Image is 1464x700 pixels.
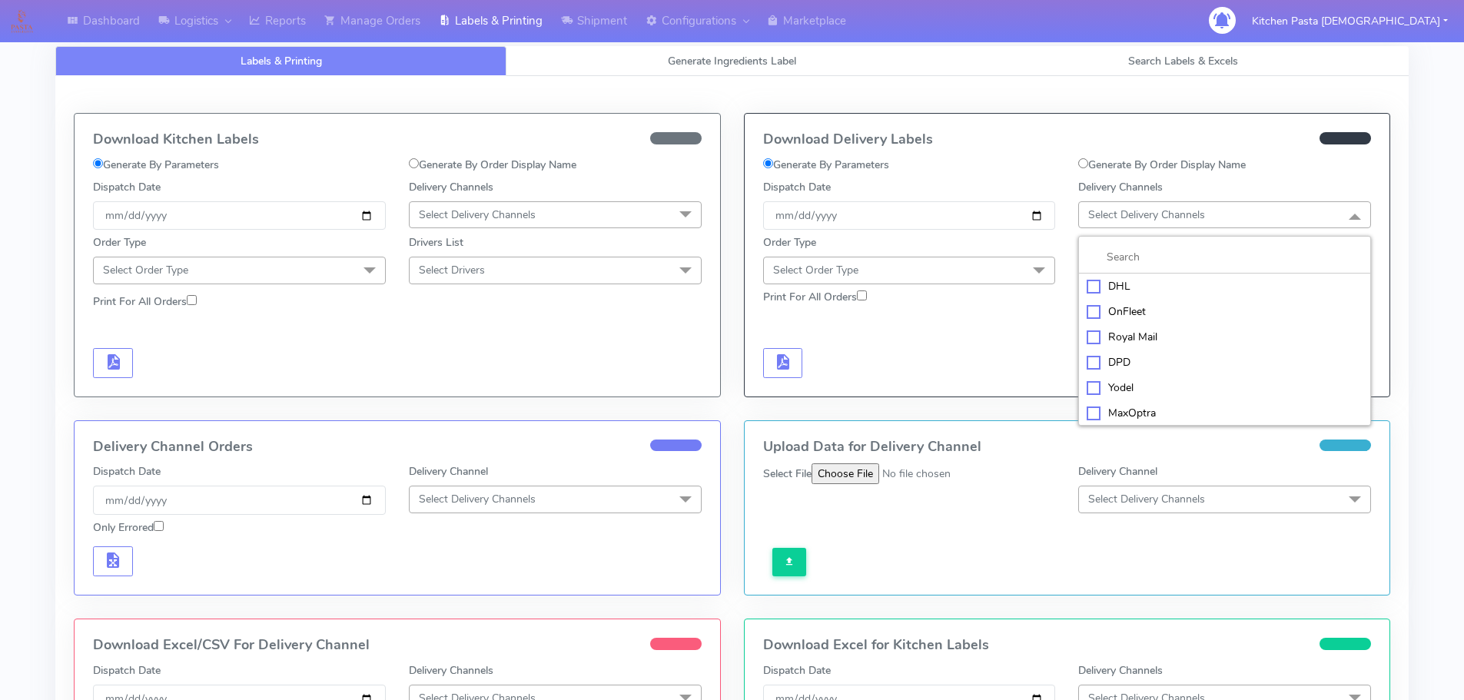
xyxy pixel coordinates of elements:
[241,54,322,68] span: Labels & Printing
[668,54,796,68] span: Generate Ingredients Label
[763,466,812,482] label: Select File
[93,662,161,678] label: Dispatch Date
[93,179,161,195] label: Dispatch Date
[93,158,103,168] input: Generate By Parameters
[1087,278,1363,294] div: DHL
[763,158,773,168] input: Generate By Parameters
[419,492,536,506] span: Select Delivery Channels
[763,289,867,305] label: Print For All Orders
[1087,380,1363,396] div: Yodel
[1078,662,1163,678] label: Delivery Channels
[763,234,816,250] label: Order Type
[93,638,702,653] h4: Download Excel/CSV For Delivery Channel
[763,179,831,195] label: Dispatch Date
[409,158,419,168] input: Generate By Order Display Name
[419,263,485,277] span: Select Drivers
[763,157,889,173] label: Generate By Parameters
[187,295,197,305] input: Print For All Orders
[93,294,197,310] label: Print For All Orders
[93,463,161,479] label: Dispatch Date
[763,662,831,678] label: Dispatch Date
[409,157,576,173] label: Generate By Order Display Name
[1087,304,1363,320] div: OnFleet
[773,263,858,277] span: Select Order Type
[93,132,702,148] h4: Download Kitchen Labels
[419,207,536,222] span: Select Delivery Channels
[1087,354,1363,370] div: DPD
[1078,179,1163,195] label: Delivery Channels
[409,463,488,479] label: Delivery Channel
[93,157,219,173] label: Generate By Parameters
[1088,207,1205,222] span: Select Delivery Channels
[93,519,164,536] label: Only Errored
[1087,249,1363,265] input: multiselect-search
[1078,157,1246,173] label: Generate By Order Display Name
[154,521,164,531] input: Only Errored
[1087,405,1363,421] div: MaxOptra
[1240,5,1459,37] button: Kitchen Pasta [DEMOGRAPHIC_DATA]
[1088,492,1205,506] span: Select Delivery Channels
[409,234,463,250] label: Drivers List
[763,638,1372,653] h4: Download Excel for Kitchen Labels
[93,234,146,250] label: Order Type
[857,290,867,300] input: Print For All Orders
[1128,54,1238,68] span: Search Labels & Excels
[1087,329,1363,345] div: Royal Mail
[763,132,1372,148] h4: Download Delivery Labels
[1078,463,1157,479] label: Delivery Channel
[409,179,493,195] label: Delivery Channels
[55,46,1409,76] ul: Tabs
[409,662,493,678] label: Delivery Channels
[103,263,188,277] span: Select Order Type
[763,440,1372,455] h4: Upload Data for Delivery Channel
[93,440,702,455] h4: Delivery Channel Orders
[1078,158,1088,168] input: Generate By Order Display Name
